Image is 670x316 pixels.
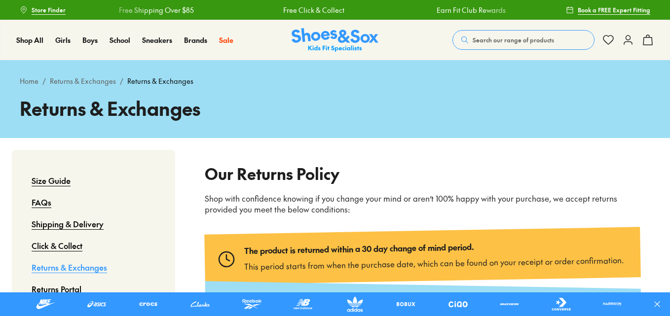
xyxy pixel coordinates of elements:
a: Book a FREE Expert Fitting [566,1,650,19]
img: Type_clock.svg [217,249,237,269]
a: Shoes & Sox [292,28,378,52]
a: Returns & Exchanges [50,76,116,86]
h2: Our Returns Policy [205,162,640,185]
a: Shop All [16,35,43,45]
span: Search our range of products [473,35,554,44]
a: Sale [219,35,233,45]
a: Boys [82,35,98,45]
span: Returns & Exchanges [127,76,193,86]
a: Free Shipping Over $85 [119,5,194,15]
a: School [110,35,130,45]
p: This period starts from when the purchase date, which can be found on your receipt or order confi... [244,254,624,272]
a: Returns Portal [32,278,81,300]
a: Store Finder [20,1,66,19]
a: Shipping & Delivery [32,213,104,235]
p: Shop with confidence knowing if you change your mind or aren’t 100% happy with your purchase, we ... [205,193,640,215]
div: / / [20,76,650,86]
a: Sneakers [142,35,172,45]
a: Returns & Exchanges [32,256,107,278]
a: Home [20,76,38,86]
span: Book a FREE Expert Fitting [578,5,650,14]
a: FAQs [32,191,51,213]
img: SNS_Logo_Responsive.svg [292,28,378,52]
h1: Returns & Exchanges [20,94,650,122]
a: Free Click & Collect [283,5,344,15]
span: Store Finder [32,5,66,14]
a: Brands [184,35,207,45]
a: Click & Collect [32,235,82,256]
p: The product is returned within a 30 day change of mind period. [244,239,624,256]
a: Girls [55,35,71,45]
a: Size Guide [32,170,71,191]
a: Earn Fit Club Rewards [437,5,506,15]
button: Search our range of products [452,30,595,50]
